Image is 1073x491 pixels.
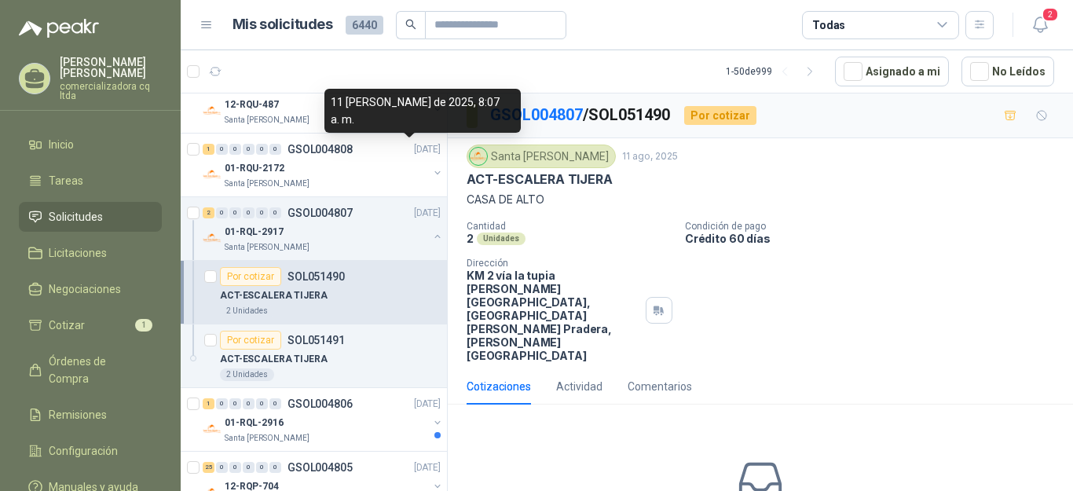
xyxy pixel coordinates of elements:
[467,232,474,245] p: 2
[49,136,74,153] span: Inicio
[812,16,845,34] div: Todas
[203,165,222,184] img: Company Logo
[220,288,328,303] p: ACT-ESCALERA TIJERA
[414,206,441,221] p: [DATE]
[414,397,441,412] p: [DATE]
[49,317,85,334] span: Cotizar
[203,207,214,218] div: 2
[49,208,103,225] span: Solicitudes
[287,398,353,409] p: GSOL004806
[685,221,1067,232] p: Condición de pago
[229,207,241,218] div: 0
[622,149,678,164] p: 11 ago, 2025
[19,238,162,268] a: Licitaciones
[19,400,162,430] a: Remisiones
[243,398,255,409] div: 0
[216,462,228,473] div: 0
[220,352,328,367] p: ACT-ESCALERA TIJERA
[243,144,255,155] div: 0
[684,106,756,125] div: Por cotizar
[470,148,487,165] img: Company Logo
[60,57,162,79] p: [PERSON_NAME] [PERSON_NAME]
[225,114,309,126] p: Santa [PERSON_NAME]
[181,261,447,324] a: Por cotizarSOL051490ACT-ESCALERA TIJERA2 Unidades
[49,406,107,423] span: Remisiones
[287,144,353,155] p: GSOL004808
[229,462,241,473] div: 0
[49,244,107,262] span: Licitaciones
[414,142,441,157] p: [DATE]
[19,202,162,232] a: Solicitudes
[269,144,281,155] div: 0
[835,57,949,86] button: Asignado a mi
[287,335,345,346] p: SOL051491
[216,144,228,155] div: 0
[229,398,241,409] div: 0
[405,19,416,30] span: search
[490,103,672,127] p: / SOL051490
[49,172,83,189] span: Tareas
[220,305,274,317] div: 2 Unidades
[256,462,268,473] div: 0
[256,207,268,218] div: 0
[556,378,602,395] div: Actividad
[203,144,214,155] div: 1
[414,460,441,475] p: [DATE]
[203,462,214,473] div: 25
[233,13,333,36] h1: Mis solicitudes
[467,258,639,269] p: Dirección
[60,82,162,101] p: comercializadora cq ltda
[346,16,383,35] span: 6440
[467,191,1054,208] p: CASA DE ALTO
[49,280,121,298] span: Negociaciones
[467,269,639,362] p: KM 2 vía la tupia [PERSON_NAME][GEOGRAPHIC_DATA], [GEOGRAPHIC_DATA][PERSON_NAME] Pradera , [PERSO...
[324,89,521,133] div: 11 [PERSON_NAME] de 2025, 8:07 a. m.
[220,368,274,381] div: 2 Unidades
[203,76,444,126] a: 4 0 0 0 0 0 GSOL004809[DATE] Company Logo12-RQU-487Santa [PERSON_NAME]
[256,144,268,155] div: 0
[225,241,309,254] p: Santa [PERSON_NAME]
[256,398,268,409] div: 0
[216,398,228,409] div: 0
[225,416,284,431] p: 01-RQL-2916
[225,432,309,445] p: Santa [PERSON_NAME]
[220,267,281,286] div: Por cotizar
[243,207,255,218] div: 0
[203,420,222,438] img: Company Logo
[203,140,444,190] a: 1 0 0 0 0 0 GSOL004808[DATE] Company Logo01-RQU-2172Santa [PERSON_NAME]
[685,232,1067,245] p: Crédito 60 días
[203,398,214,409] div: 1
[269,398,281,409] div: 0
[49,442,118,460] span: Configuración
[243,462,255,473] div: 0
[269,462,281,473] div: 0
[19,310,162,340] a: Cotizar1
[225,161,284,176] p: 01-RQU-2172
[19,166,162,196] a: Tareas
[203,229,222,247] img: Company Logo
[225,225,284,240] p: 01-RQL-2917
[229,144,241,155] div: 0
[961,57,1054,86] button: No Leídos
[467,171,613,188] p: ACT-ESCALERA TIJERA
[628,378,692,395] div: Comentarios
[135,319,152,332] span: 1
[203,101,222,120] img: Company Logo
[19,274,162,304] a: Negociaciones
[203,394,444,445] a: 1 0 0 0 0 0 GSOL004806[DATE] Company Logo01-RQL-2916Santa [PERSON_NAME]
[287,207,353,218] p: GSOL004807
[467,378,531,395] div: Cotizaciones
[467,145,616,168] div: Santa [PERSON_NAME]
[269,207,281,218] div: 0
[726,59,822,84] div: 1 - 50 de 999
[19,346,162,394] a: Órdenes de Compra
[477,233,526,245] div: Unidades
[19,436,162,466] a: Configuración
[1042,7,1059,22] span: 2
[216,207,228,218] div: 0
[19,130,162,159] a: Inicio
[225,178,309,190] p: Santa [PERSON_NAME]
[225,97,279,112] p: 12-RQU-487
[490,105,583,124] a: GSOL004807
[1026,11,1054,39] button: 2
